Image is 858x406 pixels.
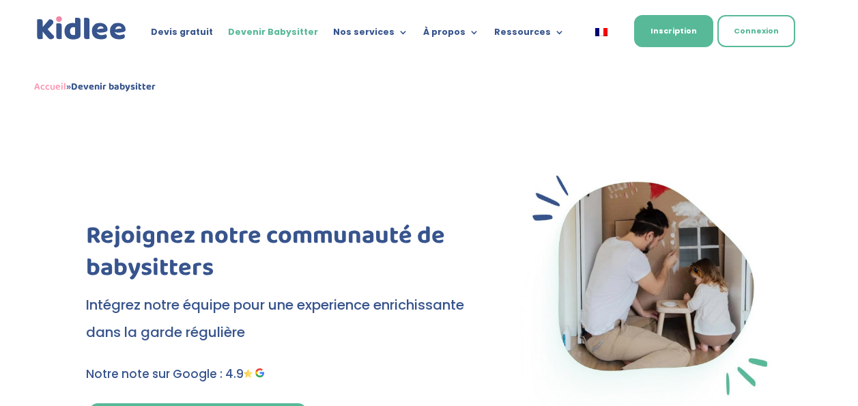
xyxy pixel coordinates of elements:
strong: Devenir babysitter [71,79,156,95]
a: À propos [423,27,479,42]
a: Devis gratuit [151,27,213,42]
img: Babysitter [520,165,772,405]
a: Ressources [494,27,564,42]
a: Connexion [717,15,795,47]
a: Devenir Babysitter [228,27,318,42]
span: Intégrez notre équipe pour une experience enrichissante dans la garde régulière [86,295,464,342]
img: Français [595,28,607,36]
span: Rejoignez notre communauté de babysitters [86,216,445,288]
img: logo_kidlee_bleu [34,14,129,43]
a: Accueil [34,79,66,95]
p: Notre note sur Google : 4.9 [86,364,483,384]
span: » [34,79,156,95]
a: Inscription [634,15,713,47]
a: Nos services [333,27,408,42]
a: Kidlee Logo [34,14,129,43]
